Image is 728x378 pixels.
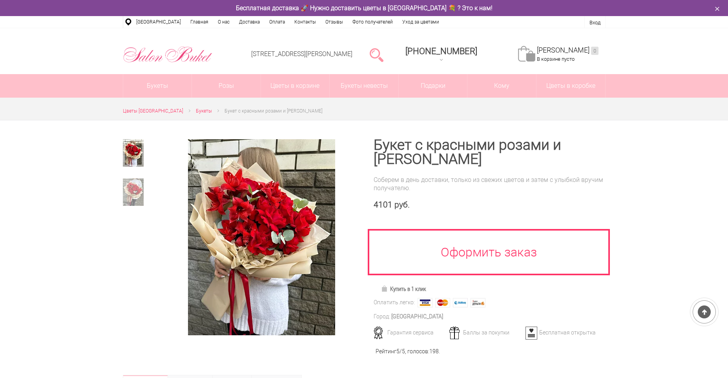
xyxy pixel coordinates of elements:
[374,138,606,166] h1: Букет с красными розами и [PERSON_NAME]
[589,20,600,25] a: Вход
[376,347,440,356] div: Рейтинг /5, голосов: .
[523,329,600,336] div: Бесплатная открытка
[330,74,398,98] a: Букеты невесты
[290,16,321,28] a: Контакты
[447,329,524,336] div: Баллы за покупки
[374,200,606,210] div: 4101 руб.
[348,16,398,28] a: Фото получателей
[435,298,450,307] img: MasterCard
[192,74,261,98] a: Розы
[213,16,234,28] a: О нас
[186,16,213,28] a: Главная
[368,229,610,275] a: Оформить заказ
[234,16,265,28] a: Доставка
[391,313,443,321] div: [GEOGRAPHIC_DATA]
[537,56,575,62] span: В корзине пусто
[251,50,352,58] a: [STREET_ADDRESS][PERSON_NAME]
[591,47,598,55] ins: 0
[196,107,212,115] a: Букеты
[188,139,335,335] img: Букет с красными розами и амариллисом
[371,329,448,336] div: Гарантия сервиса
[401,44,482,66] a: [PHONE_NUMBER]
[396,348,400,354] span: 5
[131,16,186,28] a: [GEOGRAPHIC_DATA]
[378,283,430,294] a: Купить в 1 клик
[467,74,536,98] span: Кому
[261,74,330,98] a: Цветы в корзине
[374,176,606,192] div: Соберем в день доставки, только из свежих цветов и затем с улыбкой вручим получателю.
[536,74,605,98] a: Цветы в коробке
[123,108,183,114] span: Цветы [GEOGRAPHIC_DATA]
[374,313,390,321] div: Город:
[168,139,355,335] a: Увеличить
[399,74,467,98] a: Подарки
[321,16,348,28] a: Отзывы
[117,4,611,12] div: Бесплатная доставка 🚀 Нужно доставить цветы в [GEOGRAPHIC_DATA] 💐 ? Это к нам!
[123,44,213,65] img: Цветы Нижний Новгород
[196,108,212,114] span: Букеты
[265,16,290,28] a: Оплата
[418,298,432,307] img: Visa
[123,74,192,98] a: Букеты
[453,298,468,307] img: Webmoney
[381,285,390,292] img: Купить в 1 клик
[398,16,444,28] a: Уход за цветами
[123,107,183,115] a: Цветы [GEOGRAPHIC_DATA]
[471,298,485,307] img: Яндекс Деньги
[224,108,323,114] span: Букет с красными розами и [PERSON_NAME]
[537,46,598,55] a: [PERSON_NAME]
[374,298,415,307] div: Оплатить легко:
[429,348,439,354] span: 198
[405,46,477,56] span: [PHONE_NUMBER]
